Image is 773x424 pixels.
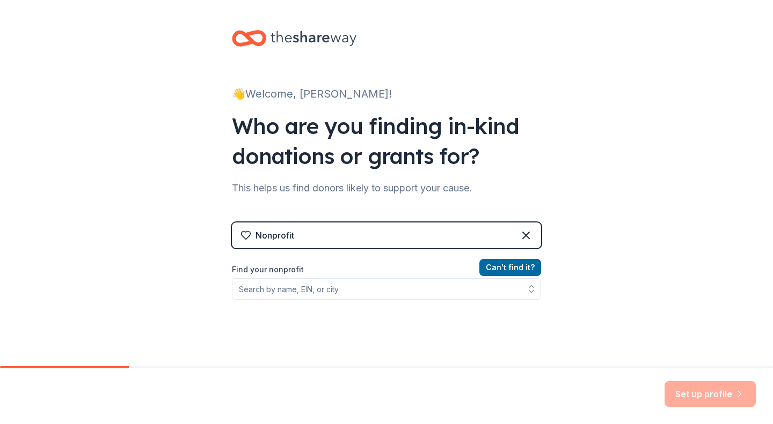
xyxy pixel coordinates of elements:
label: Find your nonprofit [232,263,541,276]
div: 👋 Welcome, [PERSON_NAME]! [232,85,541,102]
div: Nonprofit [256,229,294,242]
input: Search by name, EIN, or city [232,278,541,300]
div: Who are you finding in-kind donations or grants for? [232,111,541,171]
button: Can't find it? [479,259,541,276]
div: This helps us find donors likely to support your cause. [232,180,541,197]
